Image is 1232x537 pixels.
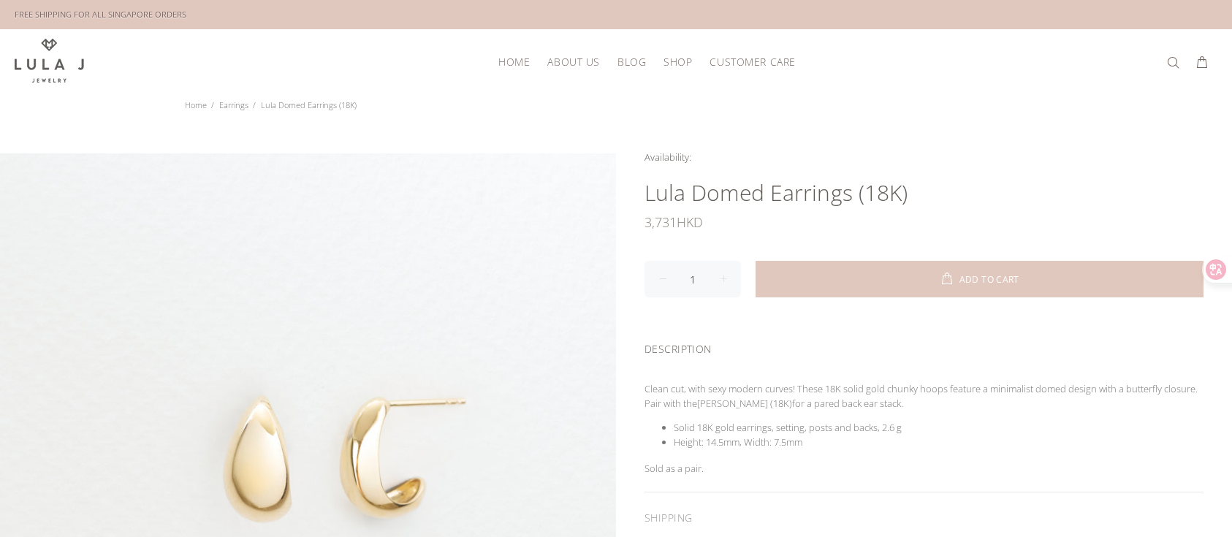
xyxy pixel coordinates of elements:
[185,99,207,110] a: Home
[644,178,1204,207] h1: Lula Domed Earrings (18K)
[644,207,677,237] span: 3,731
[644,324,1204,370] div: DESCRIPTION
[644,151,691,164] span: Availability:
[644,207,1204,237] div: HKD
[644,461,1204,476] p: Sold as a pair.
[655,50,701,73] a: SHOP
[756,261,1204,297] button: ADD TO CART
[674,435,1204,449] li: Height: 14.5mm, Width: 7.5mm
[674,420,1204,435] li: Solid 18K gold earrings, setting, posts and backs, 2.6 g
[15,7,186,23] div: FREE SHIPPING FOR ALL SINGAPORE ORDERS
[490,50,539,73] a: HOME
[710,56,795,67] span: CUSTOMER CARE
[498,56,530,67] span: HOME
[663,56,692,67] span: SHOP
[261,99,357,110] span: Lula Domed Earrings (18K)
[959,275,1019,284] span: ADD TO CART
[219,99,248,110] a: Earrings
[547,56,599,67] span: ABOUT US
[701,50,795,73] a: CUSTOMER CARE
[539,50,608,73] a: ABOUT US
[697,397,792,410] a: [PERSON_NAME] (18K)
[609,50,655,73] a: BLOG
[617,56,646,67] span: BLOG
[644,381,1204,411] p: Clean cut, with sexy modern curves! These 18K solid gold chunky hoops feature a minimalist domed ...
